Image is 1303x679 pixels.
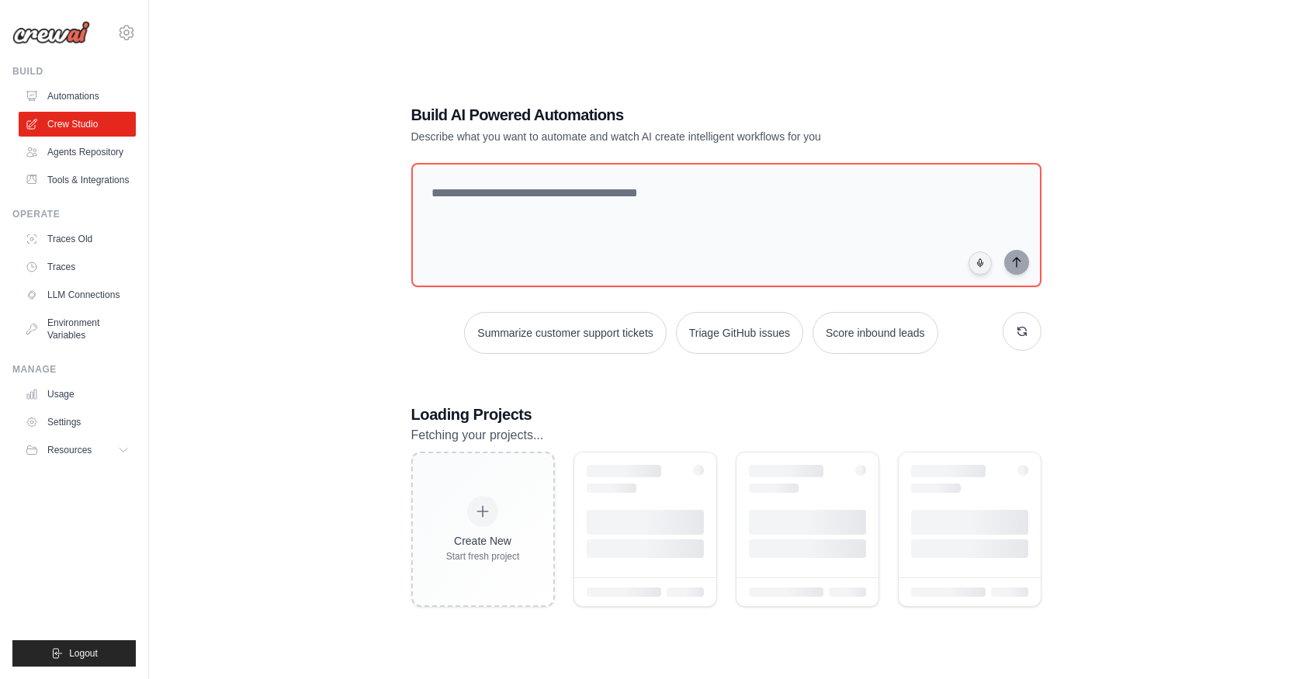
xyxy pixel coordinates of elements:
[12,21,90,44] img: Logo
[411,104,933,126] h1: Build AI Powered Automations
[411,425,1041,445] p: Fetching your projects...
[19,382,136,407] a: Usage
[19,282,136,307] a: LLM Connections
[12,640,136,667] button: Logout
[411,129,933,144] p: Describe what you want to automate and watch AI create intelligent workflows for you
[813,312,938,354] button: Score inbound leads
[19,84,136,109] a: Automations
[12,65,136,78] div: Build
[19,227,136,251] a: Traces Old
[1003,312,1041,351] button: Get new suggestions
[47,444,92,456] span: Resources
[464,312,666,354] button: Summarize customer support tickets
[19,310,136,348] a: Environment Variables
[12,208,136,220] div: Operate
[12,363,136,376] div: Manage
[69,647,98,660] span: Logout
[19,140,136,165] a: Agents Repository
[19,168,136,192] a: Tools & Integrations
[19,438,136,462] button: Resources
[19,410,136,435] a: Settings
[446,550,520,563] div: Start fresh project
[19,112,136,137] a: Crew Studio
[411,404,1041,425] h3: Loading Projects
[676,312,803,354] button: Triage GitHub issues
[19,255,136,279] a: Traces
[446,533,520,549] div: Create New
[969,251,992,275] button: Click to speak your automation idea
